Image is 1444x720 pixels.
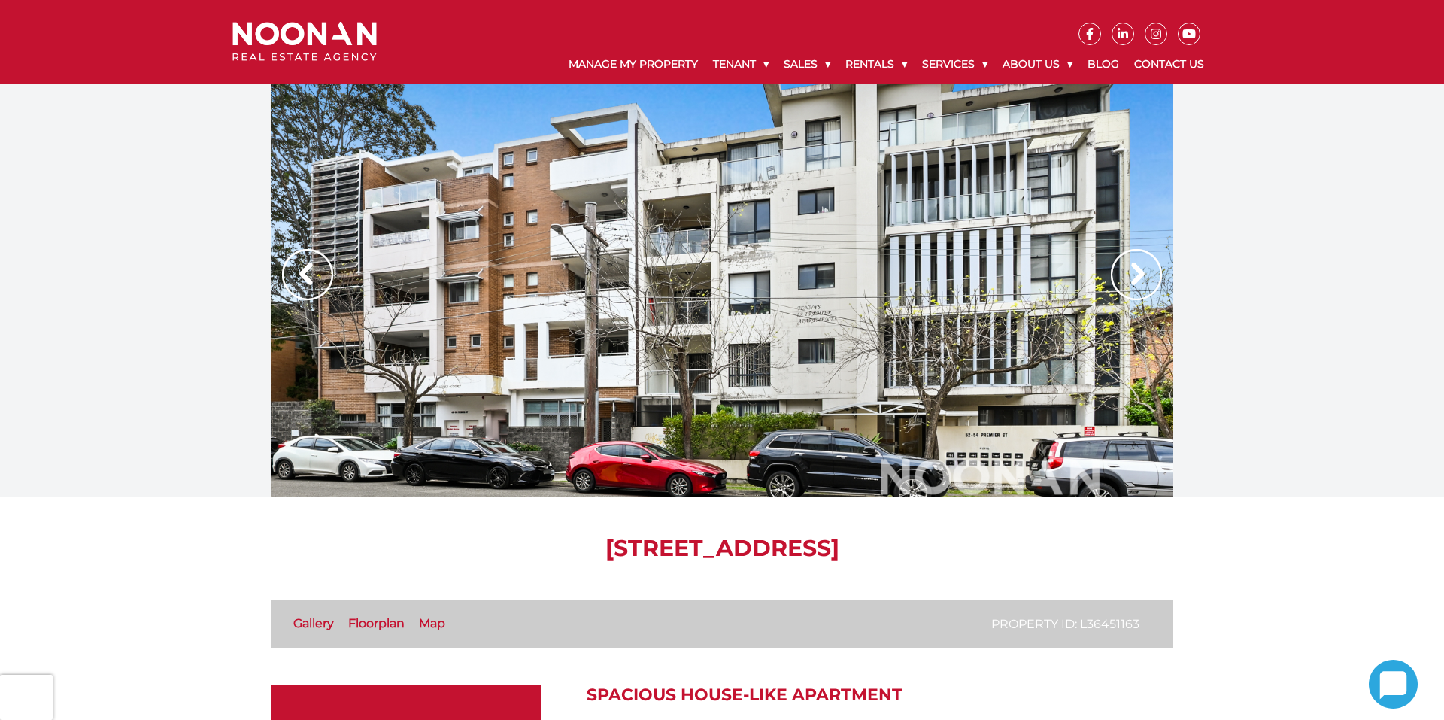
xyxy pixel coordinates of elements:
[271,535,1173,562] h1: [STREET_ADDRESS]
[561,45,705,84] a: Manage My Property
[991,615,1139,633] p: Property ID: L36451163
[419,616,445,630] a: Map
[705,45,776,84] a: Tenant
[293,616,334,630] a: Gallery
[915,45,995,84] a: Services
[1127,45,1212,84] a: Contact Us
[232,22,377,62] img: Noonan Real Estate Agency
[1111,249,1162,300] img: Arrow slider
[587,685,1173,705] h2: Spacious House-Like Apartment
[838,45,915,84] a: Rentals
[776,45,838,84] a: Sales
[995,45,1080,84] a: About Us
[1080,45,1127,84] a: Blog
[348,616,405,630] a: Floorplan
[282,249,333,300] img: Arrow slider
